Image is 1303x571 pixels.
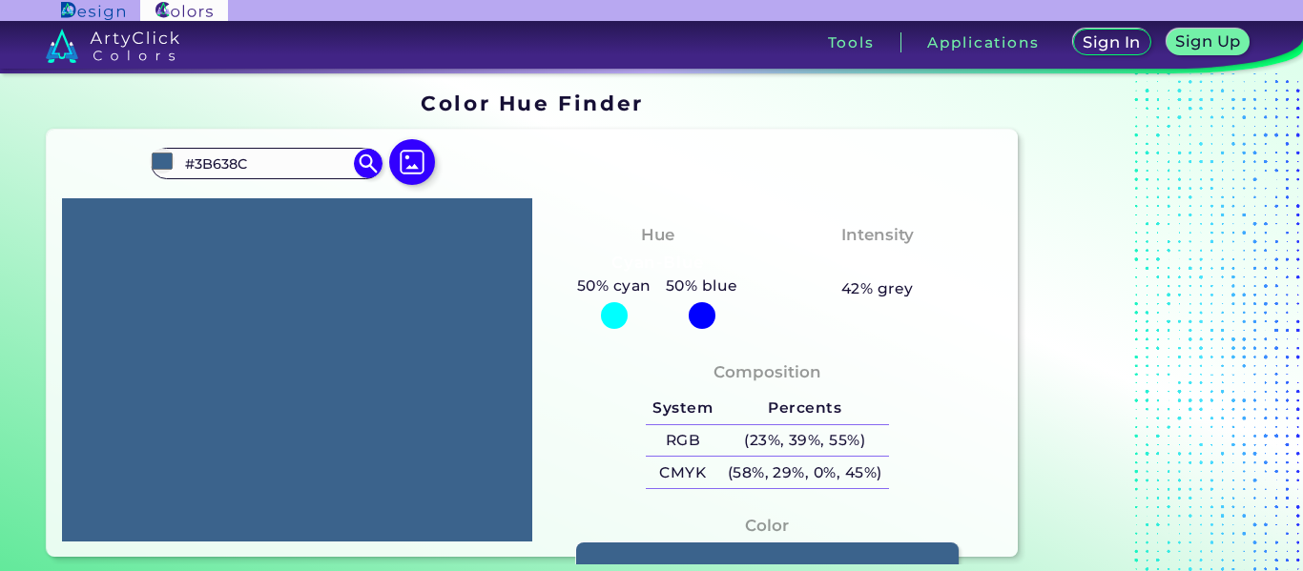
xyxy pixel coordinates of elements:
h5: RGB [646,425,720,457]
img: icon picture [389,139,435,185]
h1: Color Hue Finder [421,89,643,117]
h3: Applications [927,35,1039,50]
img: ArtyClick Design logo [61,2,125,20]
iframe: Advertisement [1025,85,1264,564]
h3: Tools [828,35,875,50]
h4: Intensity [841,221,914,249]
h5: Sign Up [1178,34,1237,49]
h4: Hue [641,221,674,249]
input: type color.. [178,151,356,176]
h5: System [646,393,720,424]
h4: Color [745,512,789,540]
a: Sign Up [1169,31,1246,55]
h3: Medium [833,252,922,275]
h5: Sign In [1086,35,1138,50]
h5: Percents [720,393,889,424]
h5: 50% blue [658,274,745,298]
img: logo_artyclick_colors_white.svg [46,29,180,63]
h5: (23%, 39%, 55%) [720,425,889,457]
h4: Composition [714,358,821,386]
img: icon search [354,149,383,177]
h5: 50% cyan [569,274,658,298]
h5: (58%, 29%, 0%, 45%) [720,457,889,488]
a: Sign In [1077,31,1148,55]
h5: CMYK [646,457,720,488]
h3: Cyan-Blue [604,252,712,275]
h5: 42% grey [841,276,914,301]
